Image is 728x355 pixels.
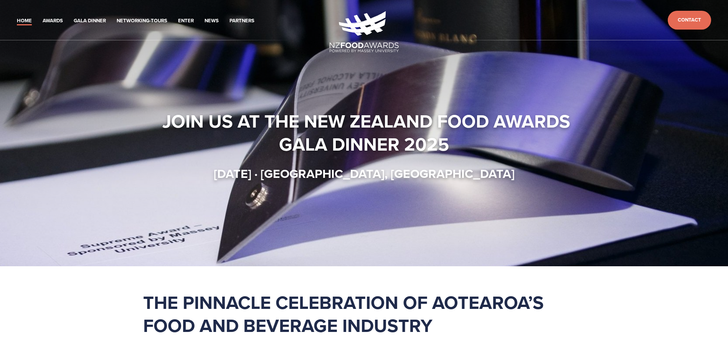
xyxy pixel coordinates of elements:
a: News [205,17,219,25]
h1: The pinnacle celebration of Aotearoa’s food and beverage industry [143,291,585,337]
strong: [DATE] · [GEOGRAPHIC_DATA], [GEOGRAPHIC_DATA] [214,164,515,182]
a: Awards [43,17,63,25]
a: Networking-Tours [117,17,167,25]
a: Home [17,17,32,25]
strong: Join us at the New Zealand Food Awards Gala Dinner 2025 [162,108,575,158]
a: Gala Dinner [74,17,106,25]
a: Contact [668,11,711,30]
a: Enter [178,17,194,25]
a: Partners [229,17,254,25]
